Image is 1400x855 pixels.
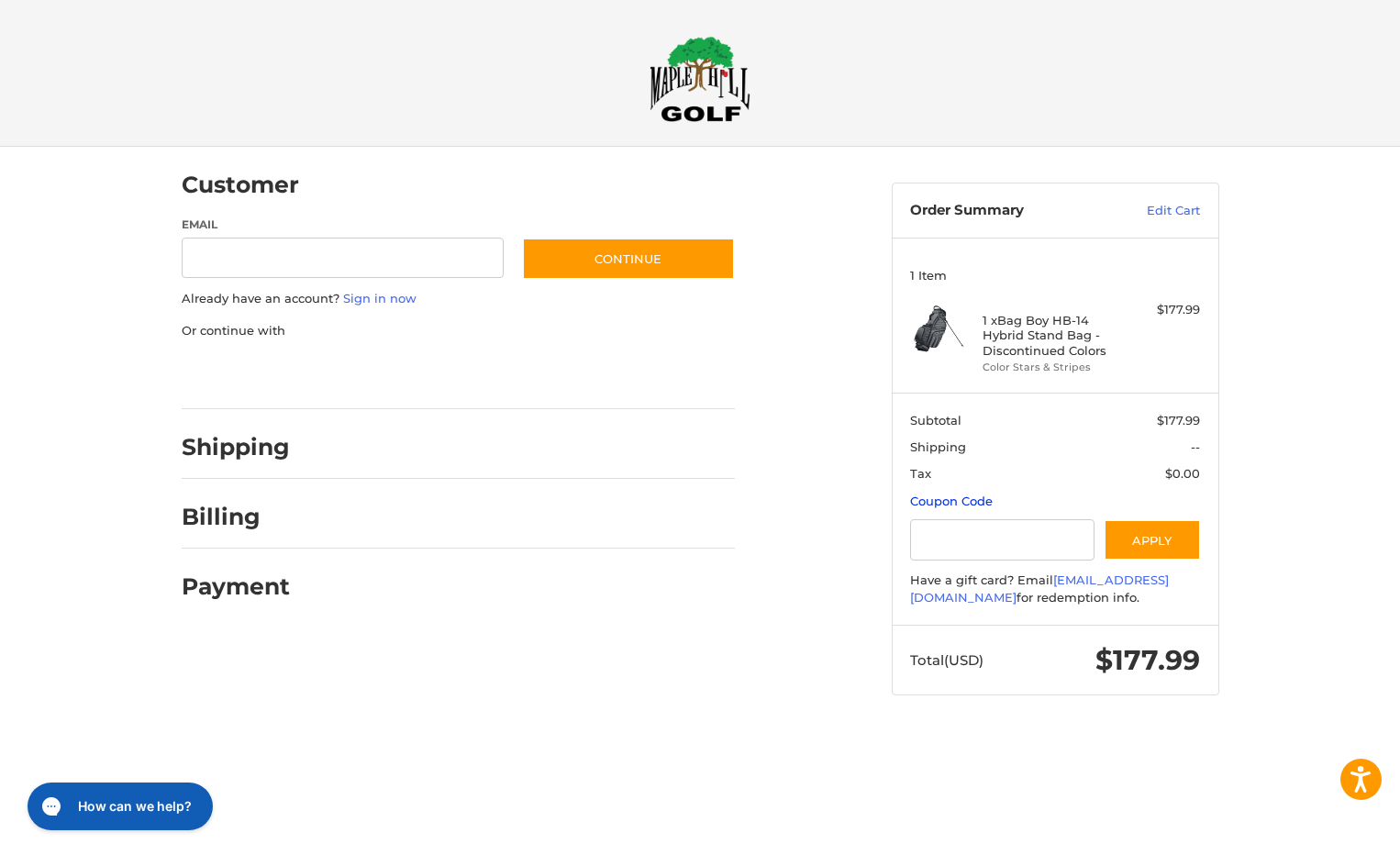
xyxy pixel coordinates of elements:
p: Already have an account? [182,290,735,308]
iframe: PayPal-paypal [175,358,313,391]
img: Maple Hill Golf [650,36,750,122]
input: Gift Certificate or Coupon Code [910,519,1094,561]
h2: Payment [182,572,290,601]
h4: 1 x Bag Boy HB-14 Hybrid Stand Bag - Discontinued Colors [983,313,1123,358]
button: Continue [522,238,735,280]
div: Have a gift card? Email for redemption info. [910,572,1200,607]
iframe: PayPal-paylater [331,358,469,391]
h2: Shipping [182,433,290,461]
span: -- [1191,439,1200,454]
a: Sign in now [343,291,417,305]
span: Tax [910,466,931,481]
span: Subtotal [910,413,961,427]
span: $177.99 [1157,413,1200,427]
h3: Order Summary [910,202,1107,220]
label: Email [182,217,505,233]
li: Color Stars & Stripes [983,360,1123,375]
h2: Billing [182,503,289,531]
iframe: Gorgias live chat messenger [18,776,218,837]
a: Coupon Code [910,494,993,508]
p: Or continue with [182,322,735,340]
button: Apply [1104,519,1201,561]
h2: Customer [182,171,299,199]
span: $177.99 [1095,643,1200,677]
span: Shipping [910,439,966,454]
h3: 1 Item [910,268,1200,283]
div: $177.99 [1128,301,1200,319]
iframe: PayPal-venmo [486,358,624,391]
a: Edit Cart [1107,202,1200,220]
span: Total (USD) [910,651,983,669]
span: $0.00 [1165,466,1200,481]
